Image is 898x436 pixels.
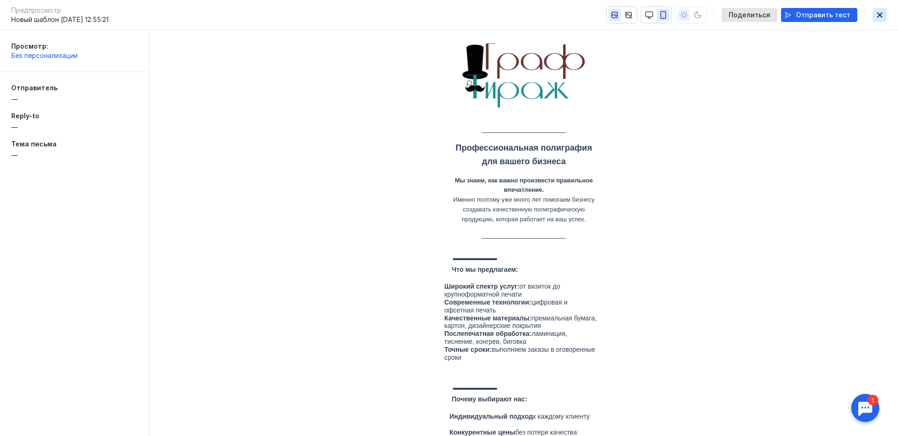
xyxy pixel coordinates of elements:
span: Предпросмотр [11,6,109,15]
span: Без персонализации [11,51,78,59]
span: Тема письма [11,140,57,148]
span: Просмотр: [11,42,48,50]
p: без потери качества [5,398,154,406]
span: Отправитель [11,84,58,92]
iframe: preview [444,30,603,436]
div: 1 [21,6,32,16]
span: Отправить тест [796,11,850,19]
span: Reply-to [11,112,39,120]
span: Новый шаблон [DATE] 12:55:21 [11,15,109,24]
button: Поделиться [722,8,777,22]
button: Без персонализации [11,51,78,60]
strong: Конкурентные цены [5,398,71,406]
span: — [11,94,18,104]
span: Поделиться [729,11,770,19]
button: Отправить тест [781,8,857,22]
span: — [11,123,18,132]
span: — [11,151,18,160]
